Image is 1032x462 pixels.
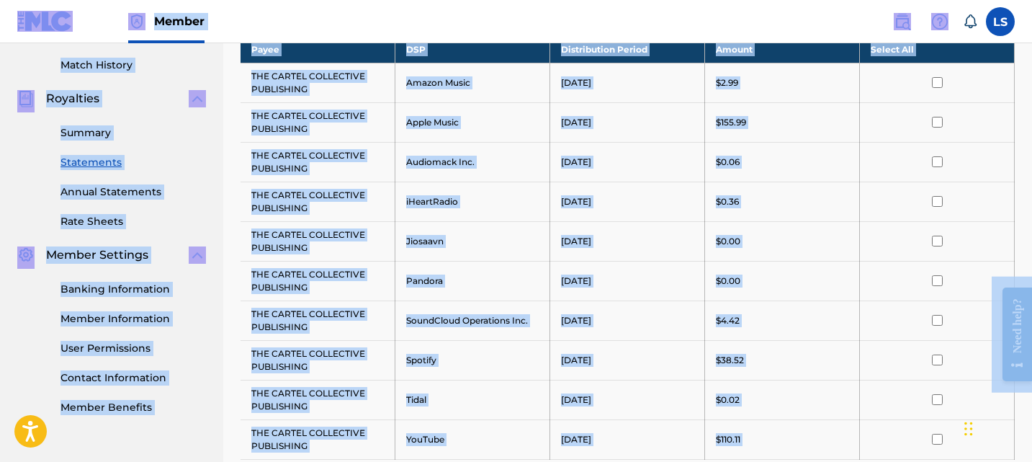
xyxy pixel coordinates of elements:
[550,419,705,459] td: [DATE]
[60,185,206,200] a: Annual Statements
[395,301,550,340] td: SoundCloud Operations Inc.
[17,90,35,107] img: Royalties
[395,102,550,142] td: Apple Music
[550,221,705,261] td: [DATE]
[716,433,740,446] p: $110.11
[550,301,705,340] td: [DATE]
[395,142,550,182] td: Audiomack Inc.
[860,36,1015,63] th: Select All
[960,393,1032,462] iframe: Chat Widget
[395,182,550,221] td: iHeartRadio
[395,380,550,419] td: Tidal
[241,340,395,380] td: THE CARTEL COLLECTIVE PUBLISHING
[241,261,395,301] td: THE CARTEL COLLECTIVE PUBLISHING
[60,341,206,356] a: User Permissions
[60,370,206,386] a: Contact Information
[395,419,550,459] td: YouTube
[894,13,911,30] img: search
[550,340,705,380] td: [DATE]
[550,36,705,63] th: Distribution Period
[716,235,740,248] p: $0.00
[963,14,977,29] div: Notifications
[395,63,550,102] td: Amazon Music
[241,182,395,221] td: THE CARTEL COLLECTIVE PUBLISHING
[550,182,705,221] td: [DATE]
[716,116,746,129] p: $155.99
[60,58,206,73] a: Match History
[550,261,705,301] td: [DATE]
[60,125,206,141] a: Summary
[241,419,395,459] td: THE CARTEL COLLECTIVE PUBLISHING
[716,76,738,89] p: $2.99
[964,407,973,450] div: Drag
[395,340,550,380] td: Spotify
[705,36,860,63] th: Amount
[550,102,705,142] td: [DATE]
[550,380,705,419] td: [DATE]
[716,394,740,407] p: $0.02
[189,90,206,107] img: expand
[60,214,206,229] a: Rate Sheets
[154,13,205,30] span: Member
[992,276,1032,392] iframe: Resource Center
[128,13,145,30] img: Top Rightsholder
[60,155,206,170] a: Statements
[60,282,206,297] a: Banking Information
[17,246,35,264] img: Member Settings
[395,36,550,63] th: DSP
[395,221,550,261] td: Jiosaavn
[241,221,395,261] td: THE CARTEL COLLECTIVE PUBLISHING
[46,246,148,264] span: Member Settings
[241,36,395,63] th: Payee
[241,380,395,419] td: THE CARTEL COLLECTIVE PUBLISHING
[395,261,550,301] td: Pandora
[716,156,740,169] p: $0.06
[241,142,395,182] td: THE CARTEL COLLECTIVE PUBLISHING
[550,63,705,102] td: [DATE]
[986,7,1015,36] div: User Menu
[931,13,948,30] img: help
[925,7,954,36] div: Help
[716,275,740,288] p: $0.00
[60,400,206,415] a: Member Benefits
[241,63,395,102] td: THE CARTEL COLLECTIVE PUBLISHING
[550,142,705,182] td: [DATE]
[60,311,206,326] a: Member Information
[46,90,99,107] span: Royalties
[716,195,739,208] p: $0.36
[189,246,206,264] img: expand
[241,301,395,340] td: THE CARTEL COLLECTIVE PUBLISHING
[716,314,740,327] p: $4.42
[716,354,744,367] p: $38.52
[888,7,917,36] a: Public Search
[17,11,73,32] img: MLC Logo
[241,102,395,142] td: THE CARTEL COLLECTIVE PUBLISHING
